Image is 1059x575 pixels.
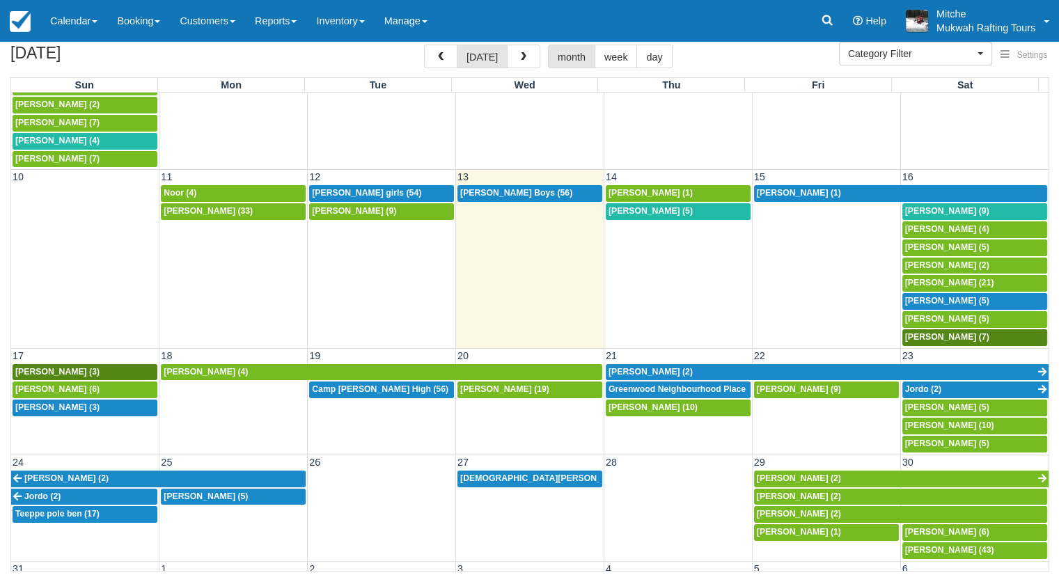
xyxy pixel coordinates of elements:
[24,473,109,483] span: [PERSON_NAME] (2)
[905,384,941,394] span: Jordo (2)
[312,206,396,216] span: [PERSON_NAME] (9)
[15,100,100,109] span: [PERSON_NAME] (2)
[457,471,602,487] a: [DEMOGRAPHIC_DATA][PERSON_NAME] (8)
[902,524,1047,541] a: [PERSON_NAME] (6)
[905,206,989,216] span: [PERSON_NAME] (9)
[159,171,173,182] span: 11
[609,188,693,198] span: [PERSON_NAME] (1)
[901,457,915,468] span: 30
[609,402,698,412] span: [PERSON_NAME] (10)
[906,10,928,32] img: A1
[604,563,613,574] span: 4
[15,154,100,164] span: [PERSON_NAME] (7)
[901,563,909,574] span: 6
[308,171,322,182] span: 12
[13,506,157,523] a: Teeppe pole ben (17)
[595,45,638,68] button: week
[757,188,841,198] span: [PERSON_NAME] (1)
[13,151,157,168] a: [PERSON_NAME] (7)
[11,350,25,361] span: 17
[848,47,974,61] span: Category Filter
[13,381,157,398] a: [PERSON_NAME] (6)
[902,275,1047,292] a: [PERSON_NAME] (21)
[905,314,989,324] span: [PERSON_NAME] (5)
[753,350,767,361] span: 22
[754,185,1047,202] a: [PERSON_NAME] (1)
[757,509,841,519] span: [PERSON_NAME] (2)
[902,311,1047,328] a: [PERSON_NAME] (5)
[456,350,470,361] span: 20
[606,203,751,220] a: [PERSON_NAME] (5)
[312,188,421,198] span: [PERSON_NAME] girls (54)
[604,171,618,182] span: 14
[164,188,196,198] span: Noor (4)
[606,381,751,398] a: Greenwood Neighbourhood Place [PERSON_NAME] (64)
[460,188,572,198] span: [PERSON_NAME] Boys (56)
[905,545,994,555] span: [PERSON_NAME] (43)
[812,79,824,90] span: Fri
[309,381,454,398] a: Camp [PERSON_NAME] High (56)
[662,79,680,90] span: Thu
[15,118,100,127] span: [PERSON_NAME] (7)
[905,420,994,430] span: [PERSON_NAME] (10)
[753,563,761,574] span: 5
[308,563,316,574] span: 2
[457,185,602,202] a: [PERSON_NAME] Boys (56)
[456,171,470,182] span: 13
[159,563,168,574] span: 1
[754,381,899,398] a: [PERSON_NAME] (9)
[901,171,915,182] span: 16
[902,418,1047,434] a: [PERSON_NAME] (10)
[10,11,31,32] img: checkfront-main-nav-mini-logo.png
[905,296,989,306] span: [PERSON_NAME] (5)
[853,16,863,26] i: Help
[308,457,322,468] span: 26
[902,400,1047,416] a: [PERSON_NAME] (5)
[753,171,767,182] span: 15
[905,332,989,342] span: [PERSON_NAME] (7)
[309,203,454,220] a: [PERSON_NAME] (9)
[902,239,1047,256] a: [PERSON_NAME] (5)
[13,97,157,113] a: [PERSON_NAME] (2)
[15,402,100,412] span: [PERSON_NAME] (3)
[11,563,25,574] span: 31
[905,527,989,537] span: [PERSON_NAME] (6)
[902,436,1047,452] a: [PERSON_NAME] (5)
[606,400,751,416] a: [PERSON_NAME] (10)
[606,185,751,202] a: [PERSON_NAME] (1)
[905,224,989,234] span: [PERSON_NAME] (4)
[902,258,1047,274] a: [PERSON_NAME] (2)
[10,45,187,70] h2: [DATE]
[13,364,157,381] a: [PERSON_NAME] (3)
[460,384,549,394] span: [PERSON_NAME] (19)
[13,400,157,416] a: [PERSON_NAME] (3)
[609,384,837,394] span: Greenwood Neighbourhood Place [PERSON_NAME] (64)
[13,115,157,132] a: [PERSON_NAME] (7)
[11,489,157,505] a: Jordo (2)
[456,457,470,468] span: 27
[308,350,322,361] span: 19
[754,524,899,541] a: [PERSON_NAME] (1)
[902,221,1047,238] a: [PERSON_NAME] (4)
[936,21,1035,35] p: Mukwah Rafting Tours
[221,79,242,90] span: Mon
[24,491,61,501] span: Jordo (2)
[11,457,25,468] span: 24
[992,45,1056,65] button: Settings
[754,506,1047,523] a: [PERSON_NAME] (2)
[606,364,1049,381] a: [PERSON_NAME] (2)
[757,491,841,501] span: [PERSON_NAME] (2)
[757,384,841,394] span: [PERSON_NAME] (9)
[902,329,1047,346] a: [PERSON_NAME] (7)
[548,45,595,68] button: month
[902,381,1049,398] a: Jordo (2)
[905,439,989,448] span: [PERSON_NAME] (5)
[11,471,306,487] a: [PERSON_NAME] (2)
[905,242,989,252] span: [PERSON_NAME] (5)
[905,402,989,412] span: [PERSON_NAME] (5)
[457,45,508,68] button: [DATE]
[839,42,992,65] button: Category Filter
[309,185,454,202] a: [PERSON_NAME] girls (54)
[161,203,306,220] a: [PERSON_NAME] (33)
[13,133,157,150] a: [PERSON_NAME] (4)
